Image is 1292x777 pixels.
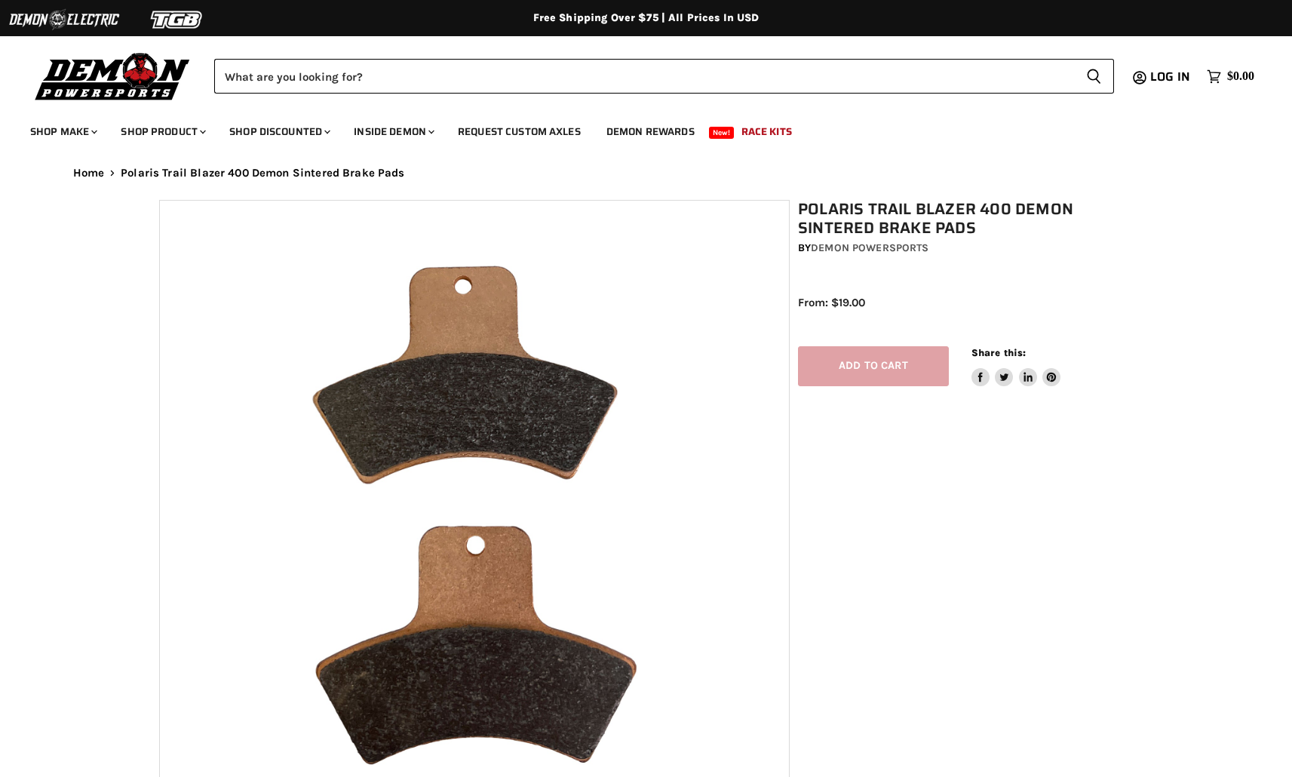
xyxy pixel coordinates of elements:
div: Free Shipping Over $75 | All Prices In USD [43,11,1250,25]
nav: Breadcrumbs [43,167,1250,180]
a: Demon Rewards [595,116,706,147]
div: by [798,240,1142,256]
a: Demon Powersports [811,241,928,254]
ul: Main menu [19,110,1251,147]
a: Shop Make [19,116,106,147]
a: Home [73,167,105,180]
a: Shop Discounted [218,116,339,147]
form: Product [214,59,1114,94]
span: Polaris Trail Blazer 400 Demon Sintered Brake Pads [121,167,405,180]
span: $0.00 [1227,69,1254,84]
span: Log in [1150,67,1190,86]
span: From: $19.00 [798,296,865,309]
a: Shop Product [109,116,215,147]
a: Inside Demon [342,116,443,147]
img: TGB Logo 2 [121,5,234,34]
a: Log in [1143,70,1199,84]
a: $0.00 [1199,66,1262,88]
img: Demon Electric Logo 2 [8,5,121,34]
button: Search [1074,59,1114,94]
img: Demon Powersports [30,49,195,103]
span: New! [709,127,735,139]
aside: Share this: [971,346,1061,386]
h1: Polaris Trail Blazer 400 Demon Sintered Brake Pads [798,200,1142,238]
a: Request Custom Axles [447,116,592,147]
a: Race Kits [730,116,803,147]
span: Share this: [971,347,1026,358]
input: Search [214,59,1074,94]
